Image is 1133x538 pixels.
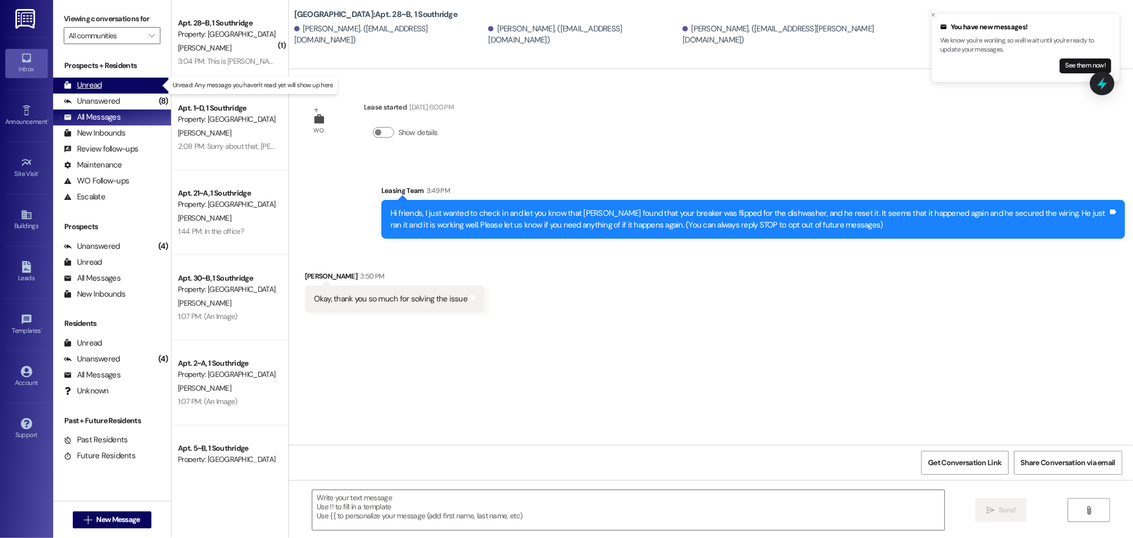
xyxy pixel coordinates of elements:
[178,199,276,210] div: Property: [GEOGRAPHIC_DATA]
[64,434,128,445] div: Past Residents
[178,358,276,369] div: Apt. 2~A, 1 Southridge
[64,338,102,349] div: Unread
[357,271,384,282] div: 3:50 PM
[178,369,276,380] div: Property: [GEOGRAPHIC_DATA]
[64,289,125,300] div: New Inbounds
[156,93,171,110] div: (8)
[5,310,48,339] a: Templates •
[178,273,276,284] div: Apt. 30~B, 1 Southridge
[364,102,454,116] div: Lease started
[178,18,276,29] div: Apt. 28~B, 1 Southridge
[5,258,48,287] a: Leads
[178,29,276,40] div: Property: [GEOGRAPHIC_DATA]
[53,60,171,71] div: Prospects + Residents
[173,81,333,90] p: Unread: Any message you haven't read yet will show up here
[178,103,276,114] div: Apt. 1~D, 1 Southridge
[64,96,120,107] div: Unanswered
[5,363,48,391] a: Account
[488,23,680,46] div: [PERSON_NAME]. ([EMAIL_ADDRESS][DOMAIN_NAME])
[64,354,120,365] div: Unanswered
[178,43,231,53] span: [PERSON_NAME]
[38,169,40,176] span: •
[53,318,171,329] div: Residents
[986,506,994,515] i: 
[41,325,42,333] span: •
[178,188,276,199] div: Apt. 21~A, 1 Southridge
[928,457,1001,468] span: Get Conversation Link
[5,206,48,234] a: Buildings
[313,125,323,136] div: WO
[5,49,48,78] a: Inbox
[940,22,1111,32] div: You have new messages!
[314,293,467,305] div: Okay, thank you so much for solving the issue
[64,273,121,284] div: All Messages
[1085,506,1093,515] i: 
[940,36,1111,55] p: We know you're working, so we'll wait until you're ready to update your messages.
[975,498,1027,522] button: Send
[64,385,109,397] div: Unknown
[64,257,102,268] div: Unread
[64,369,121,381] div: All Messages
[64,241,120,252] div: Unanswered
[178,443,276,454] div: Apt. 5~B, 1 Southridge
[407,102,454,113] div: [DATE] 6:00 PM
[178,56,960,66] div: 3:04 PM: This is [PERSON_NAME] from unit 28, we have a broken dishwasher and have but in two work...
[178,312,237,321] div: 1:07 PM: (An Image)
[178,128,231,138] span: [PERSON_NAME]
[64,11,160,27] label: Viewing conversations for
[53,221,171,232] div: Prospects
[5,154,48,182] a: Site Visit •
[178,383,231,393] span: [PERSON_NAME]
[64,128,125,139] div: New Inbounds
[149,31,155,40] i: 
[178,284,276,295] div: Property: [GEOGRAPHIC_DATA]
[1014,451,1122,475] button: Share Conversation via email
[15,9,37,29] img: ResiDesk Logo
[178,141,514,151] div: 2:08 PM: Sorry about that, [PERSON_NAME]! I'm glad you found the right number. Thanks for letting...
[683,23,931,46] div: [PERSON_NAME]. ([EMAIL_ADDRESS][PERSON_NAME][DOMAIN_NAME])
[1060,58,1111,73] button: See them now!
[5,415,48,443] a: Support
[381,185,1125,200] div: Leasing Team
[64,80,102,91] div: Unread
[64,191,105,203] div: Escalate
[64,450,135,461] div: Future Residents
[999,505,1015,516] span: Send
[64,159,122,171] div: Maintenance
[921,451,1008,475] button: Get Conversation Link
[73,511,151,528] button: New Message
[398,127,438,138] label: Show details
[178,298,231,308] span: [PERSON_NAME]
[47,116,49,124] span: •
[156,238,171,255] div: (4)
[1021,457,1115,468] span: Share Conversation via email
[156,351,171,367] div: (4)
[178,454,276,465] div: Property: [GEOGRAPHIC_DATA]
[64,175,129,187] div: WO Follow-ups
[928,10,939,20] button: Close toast
[53,415,171,426] div: Past + Future Residents
[64,144,138,155] div: Review follow-ups
[305,271,484,285] div: [PERSON_NAME]
[178,114,276,125] div: Property: [GEOGRAPHIC_DATA]
[294,9,457,20] b: [GEOGRAPHIC_DATA]: Apt. 28~B, 1 Southridge
[96,514,140,525] span: New Message
[69,27,143,44] input: All communities
[64,112,121,123] div: All Messages
[424,185,450,196] div: 3:49 PM
[390,208,1108,231] div: Hi friends, I just wanted to check in and let you know that [PERSON_NAME] found that your breaker...
[178,213,231,223] span: [PERSON_NAME]
[294,23,486,46] div: [PERSON_NAME]. ([EMAIL_ADDRESS][DOMAIN_NAME])
[84,516,92,524] i: 
[178,397,237,406] div: 1:07 PM: (An Image)
[178,226,244,236] div: 1:44 PM: In the office?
